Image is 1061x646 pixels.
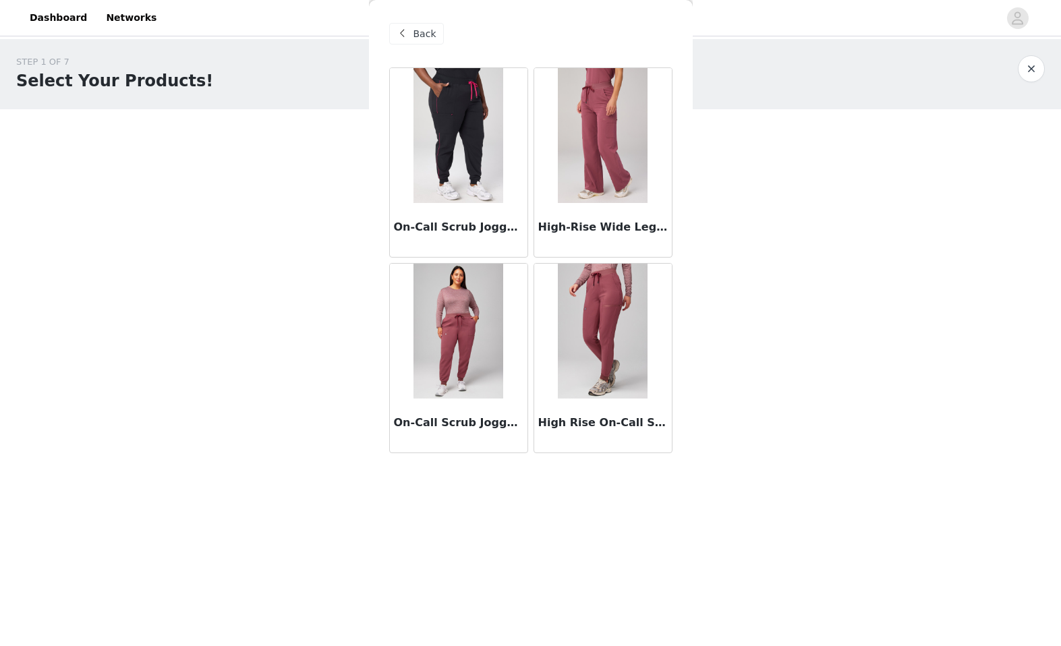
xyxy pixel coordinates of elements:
[413,68,503,203] img: On-Call Scrub Jogger in Black/Pink Reflective
[394,415,523,431] h3: On-Call Scrub Jogger in Moonlight Mauve
[98,3,165,33] a: Networks
[1011,7,1024,29] div: avatar
[16,69,213,93] h1: Select Your Products!
[538,219,668,235] h3: High-Rise Wide Leg Scrub Pant in Moonlight Mauve
[558,68,648,203] img: High-Rise Wide Leg Scrub Pant in Moonlight Mauve
[16,55,213,69] div: STEP 1 OF 7
[22,3,95,33] a: Dashboard
[413,27,436,41] span: Back
[413,264,503,399] img: On-Call Scrub Jogger in Moonlight Mauve
[538,415,668,431] h3: High Rise On-Call Scrub Jogger in Moonlight Mauve
[394,219,523,235] h3: On-Call Scrub Jogger in Black/Pink Reflective
[558,264,648,399] img: High Rise On-Call Scrub Jogger in Moonlight Mauve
